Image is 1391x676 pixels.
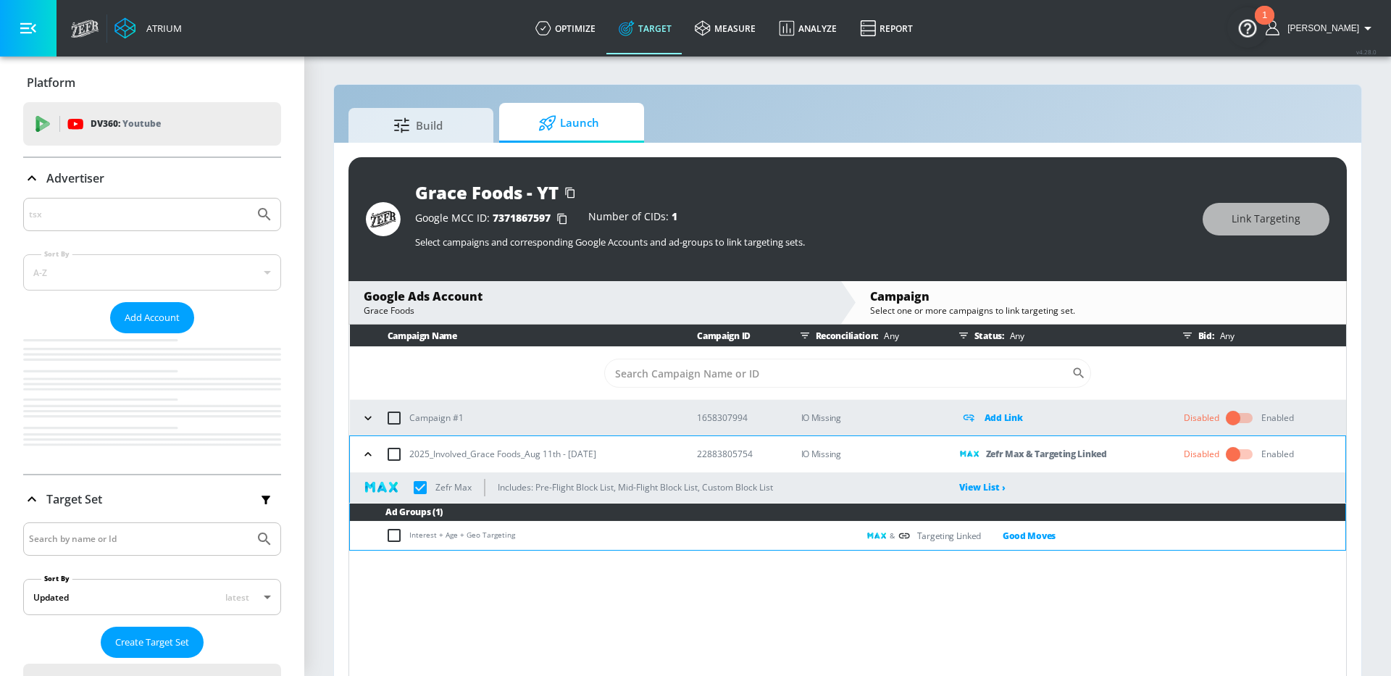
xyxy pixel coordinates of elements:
button: [PERSON_NAME] [1266,20,1377,37]
p: 2025_Involved_Grace Foods_Aug 11th - [DATE] [409,446,596,462]
a: optimize [524,2,607,54]
p: 1658307994 [697,410,777,425]
p: Any [878,328,898,343]
div: Updated [33,591,69,604]
button: Create Target Set [101,627,204,658]
p: DV360: [91,116,161,132]
div: Enabled [1261,412,1294,425]
span: latest [225,591,249,604]
div: Add Link [960,409,1161,426]
button: Open Resource Center, 1 new notification [1227,7,1268,48]
div: Search CID Name or Number [604,359,1091,388]
div: & [867,527,1345,544]
span: Add Account [125,309,180,326]
p: Advertiser [46,170,104,186]
input: Search by name or Id [29,530,248,548]
p: Any [1214,328,1235,343]
span: Build [363,108,473,143]
span: 7371867597 [493,211,551,225]
a: View List › [959,481,1006,493]
p: 22883805754 [697,446,777,462]
th: Campaign ID [674,325,777,347]
div: Targeting Linked [917,527,1056,544]
a: Target [607,2,683,54]
a: measure [683,2,767,54]
div: Reconciliation: [794,325,937,346]
p: Select campaigns and corresponding Google Accounts and ad-groups to link targeting sets. [415,235,1188,249]
p: Includes: Pre-Flight Block List, Mid-Flight Block List, Custom Block List [498,480,773,495]
a: Good Moves [981,527,1056,544]
label: Sort By [41,574,72,583]
p: Zefr Max [435,480,472,495]
a: Report [848,2,924,54]
p: Campaign #1 [409,410,464,425]
p: Target Set [46,491,102,507]
input: Search by name [29,205,248,224]
div: Bid: [1177,325,1339,346]
a: Atrium [114,17,182,39]
div: Disabled [1184,412,1219,425]
span: 1 [672,209,677,223]
div: Campaign [870,288,1332,304]
input: Search Campaign Name or ID [604,359,1072,388]
p: Any [1004,328,1024,343]
div: Google MCC ID: [415,212,574,226]
p: IO Missing [801,409,937,426]
button: Add Account [110,302,194,333]
div: Grace Foods [364,304,825,317]
span: Launch [514,106,624,141]
label: Sort By [41,249,72,259]
div: Grace Foods - YT [415,180,559,204]
div: Number of CIDs: [588,212,677,226]
nav: list of Advertiser [23,333,281,474]
div: Platform [23,62,281,103]
a: Analyze [767,2,848,54]
p: IO Missing [801,446,937,462]
div: Advertiser [23,198,281,474]
span: v 4.28.0 [1356,48,1377,56]
div: Disabled [1184,448,1219,461]
p: Platform [27,75,75,91]
p: Add Link [985,409,1023,426]
div: Enabled [1261,448,1294,461]
th: Campaign Name [350,325,674,347]
div: Target Set [23,475,281,523]
td: Interest + Age + Geo Targeting [350,522,858,550]
div: Atrium [141,22,182,35]
th: Ad Groups (1) [350,504,1345,522]
div: 1 [1262,15,1267,34]
div: Google Ads AccountGrace Foods [349,281,840,324]
div: Select one or more campaigns to link targeting set. [870,304,1332,317]
span: login as: casey.cohen@zefr.com [1282,23,1359,33]
div: Google Ads Account [364,288,825,304]
p: Zefr Max & Targeting Linked [986,446,1107,462]
div: Advertiser [23,158,281,199]
span: Create Target Set [115,634,189,651]
div: A-Z [23,254,281,291]
p: Youtube [122,116,161,131]
div: DV360: Youtube [23,102,281,146]
div: Status: [953,325,1161,346]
